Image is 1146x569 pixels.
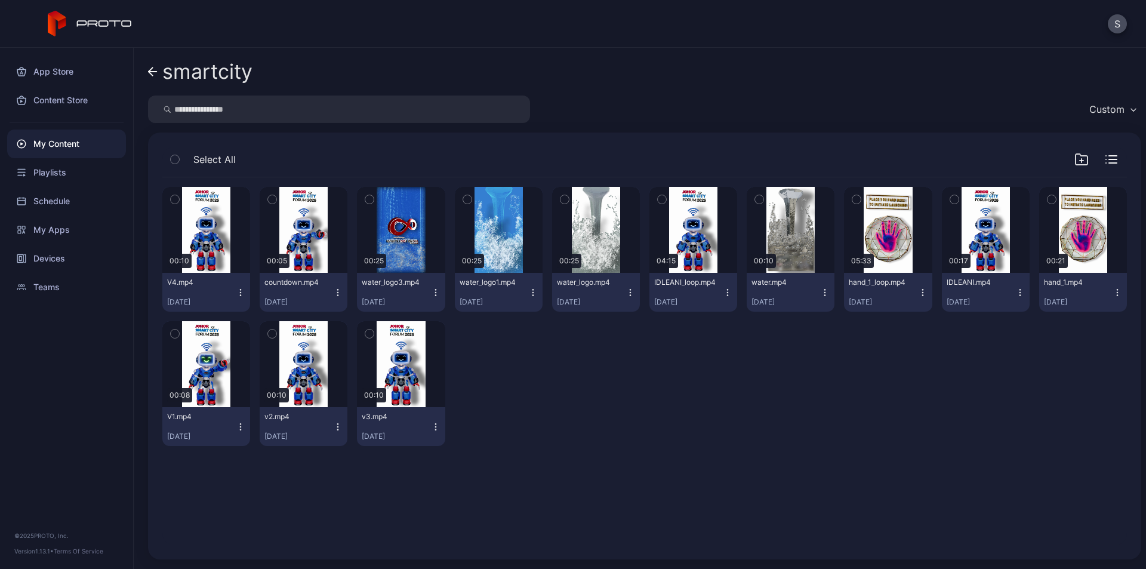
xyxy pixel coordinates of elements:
[264,297,333,307] div: [DATE]
[455,273,543,312] button: water_logo1.mp4[DATE]
[1089,103,1125,115] div: Custom
[844,273,932,312] button: hand_1_loop.mp4[DATE]
[751,278,817,287] div: water.mp4
[162,60,252,83] div: smartcity
[654,278,720,287] div: IDLEANI_loop.mp4
[167,297,236,307] div: [DATE]
[947,297,1015,307] div: [DATE]
[167,278,233,287] div: V4.mp4
[654,297,723,307] div: [DATE]
[362,278,427,287] div: water_logo3.mp4
[148,57,252,86] a: smartcity
[649,273,737,312] button: IDLEANI_loop.mp4[DATE]
[1044,278,1110,287] div: hand_1.mp4
[362,412,427,422] div: v3.mp4
[167,432,236,441] div: [DATE]
[7,216,126,244] a: My Apps
[167,412,233,422] div: V1.mp4
[14,548,54,555] span: Version 1.13.1 •
[260,407,347,446] button: v2.mp4[DATE]
[14,531,119,540] div: © 2025 PROTO, Inc.
[557,278,623,287] div: water_logo.mp4
[947,278,1012,287] div: IDLEANI.mp4
[849,278,914,287] div: hand_1_loop.mp4
[7,187,126,216] a: Schedule
[942,273,1030,312] button: IDLEANI.mp4[DATE]
[7,273,126,302] a: Teams
[357,407,445,446] button: v3.mp4[DATE]
[1039,273,1127,312] button: hand_1.mp4[DATE]
[552,273,640,312] button: water_logo.mp4[DATE]
[193,152,236,167] span: Select All
[362,432,430,441] div: [DATE]
[557,297,626,307] div: [DATE]
[260,273,347,312] button: countdown.mp4[DATE]
[7,158,126,187] a: Playlists
[751,297,820,307] div: [DATE]
[54,548,103,555] a: Terms Of Service
[264,432,333,441] div: [DATE]
[460,278,525,287] div: water_logo1.mp4
[1083,96,1141,123] button: Custom
[357,273,445,312] button: water_logo3.mp4[DATE]
[362,297,430,307] div: [DATE]
[162,273,250,312] button: V4.mp4[DATE]
[7,86,126,115] a: Content Store
[747,273,834,312] button: water.mp4[DATE]
[7,130,126,158] a: My Content
[264,412,330,422] div: v2.mp4
[7,244,126,273] a: Devices
[162,407,250,446] button: V1.mp4[DATE]
[849,297,917,307] div: [DATE]
[7,57,126,86] a: App Store
[264,278,330,287] div: countdown.mp4
[1108,14,1127,33] button: S
[460,297,528,307] div: [DATE]
[1044,297,1113,307] div: [DATE]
